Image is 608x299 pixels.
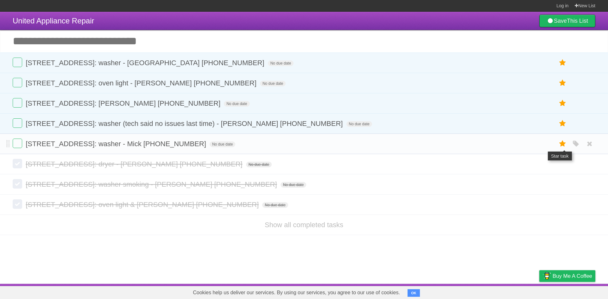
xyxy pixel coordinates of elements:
label: Star task [557,98,569,109]
a: Suggest a feature [555,285,595,297]
img: Buy me a coffee [542,271,551,281]
a: Terms [510,285,523,297]
a: Developers [476,285,502,297]
label: Done [13,199,22,209]
span: [STREET_ADDRESS]: washer (tech said no issues last time) - [PERSON_NAME] [PHONE_NUMBER] [26,120,344,128]
label: Done [13,98,22,108]
a: Privacy [531,285,548,297]
button: OK [408,289,420,297]
label: Star task [557,78,569,88]
label: Done [13,139,22,148]
span: No due date [224,101,250,107]
span: Buy me a coffee [553,271,592,282]
span: Cookies help us deliver our services. By using our services, you agree to our use of cookies. [187,286,406,299]
b: This List [567,18,588,24]
a: SaveThis List [539,15,595,27]
span: [STREET_ADDRESS]: washer - Mick [PHONE_NUMBER] [26,140,208,148]
span: No due date [281,182,306,188]
span: [STREET_ADDRESS]: washer - [GEOGRAPHIC_DATA] [PHONE_NUMBER] [26,59,266,67]
a: Show all completed tasks [265,221,343,229]
label: Done [13,179,22,189]
a: About [455,285,468,297]
label: Done [13,78,22,87]
span: No due date [246,162,272,167]
a: Buy me a coffee [539,270,595,282]
span: No due date [210,141,235,147]
label: Star task [557,58,569,68]
span: [STREET_ADDRESS]: [PERSON_NAME] [PHONE_NUMBER] [26,99,222,107]
span: [STREET_ADDRESS]: dryer - [PERSON_NAME] [PHONE_NUMBER]‬ [26,160,244,168]
span: No due date [346,121,372,127]
label: Done [13,118,22,128]
span: No due date [268,60,294,66]
span: [STREET_ADDRESS]: oven light & [PERSON_NAME] [PHONE_NUMBER] [26,201,260,209]
label: Star task [557,139,569,149]
label: Done [13,159,22,168]
label: Star task [557,118,569,129]
span: United Appliance Repair [13,16,94,25]
span: No due date [262,202,288,208]
span: No due date [260,81,286,86]
label: Done [13,58,22,67]
span: [STREET_ADDRESS]: washer smoking - [PERSON_NAME] [PHONE_NUMBER] [26,180,278,188]
span: [STREET_ADDRESS]: oven light - [PERSON_NAME] [PHONE_NUMBER] [26,79,258,87]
